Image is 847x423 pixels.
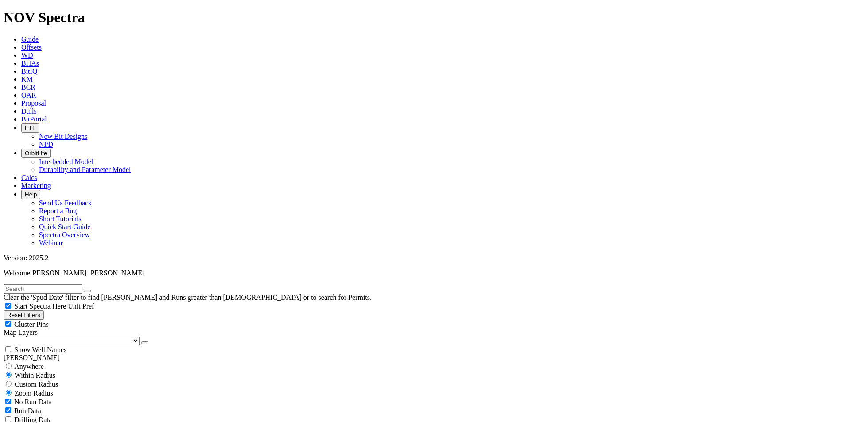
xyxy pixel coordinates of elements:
a: Dulls [21,107,37,115]
a: Short Tutorials [39,215,82,223]
a: WD [21,51,33,59]
span: Zoom Radius [15,389,53,397]
span: Map Layers [4,329,38,336]
span: [PERSON_NAME] [PERSON_NAME] [30,269,144,277]
a: NPD [39,141,53,148]
span: Anywhere [14,363,44,370]
a: Marketing [21,182,51,189]
span: No Run Data [14,398,51,406]
span: OrbitLite [25,150,47,157]
span: Clear the 'Spud Date' filter to find [PERSON_NAME] and Runs greater than [DEMOGRAPHIC_DATA] or to... [4,294,372,301]
a: Proposal [21,99,46,107]
a: BitPortal [21,115,47,123]
a: New Bit Designs [39,133,87,140]
span: Unit Pref [68,302,94,310]
div: [PERSON_NAME] [4,354,843,362]
button: Reset Filters [4,310,44,320]
a: KM [21,75,33,83]
a: Webinar [39,239,63,247]
span: Show Well Names [14,346,66,353]
button: FTT [21,123,39,133]
a: Calcs [21,174,37,181]
a: Spectra Overview [39,231,90,239]
span: Within Radius [15,372,55,379]
span: Custom Radius [15,380,58,388]
a: Interbedded Model [39,158,93,165]
a: Offsets [21,43,42,51]
button: Help [21,190,40,199]
a: BHAs [21,59,39,67]
span: Help [25,191,37,198]
a: Report a Bug [39,207,77,215]
a: Guide [21,35,39,43]
div: Version: 2025.2 [4,254,843,262]
input: Start Spectra Here [5,303,11,309]
a: Durability and Parameter Model [39,166,131,173]
span: Cluster Pins [14,321,49,328]
span: FTT [25,125,35,131]
input: Search [4,284,82,294]
button: OrbitLite [21,149,51,158]
a: BCR [21,83,35,91]
span: Start Spectra Here [14,302,66,310]
a: Send Us Feedback [39,199,92,207]
h1: NOV Spectra [4,9,843,26]
a: BitIQ [21,67,37,75]
a: OAR [21,91,36,99]
p: Welcome [4,269,843,277]
a: Quick Start Guide [39,223,90,231]
span: Run Data [14,407,41,415]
